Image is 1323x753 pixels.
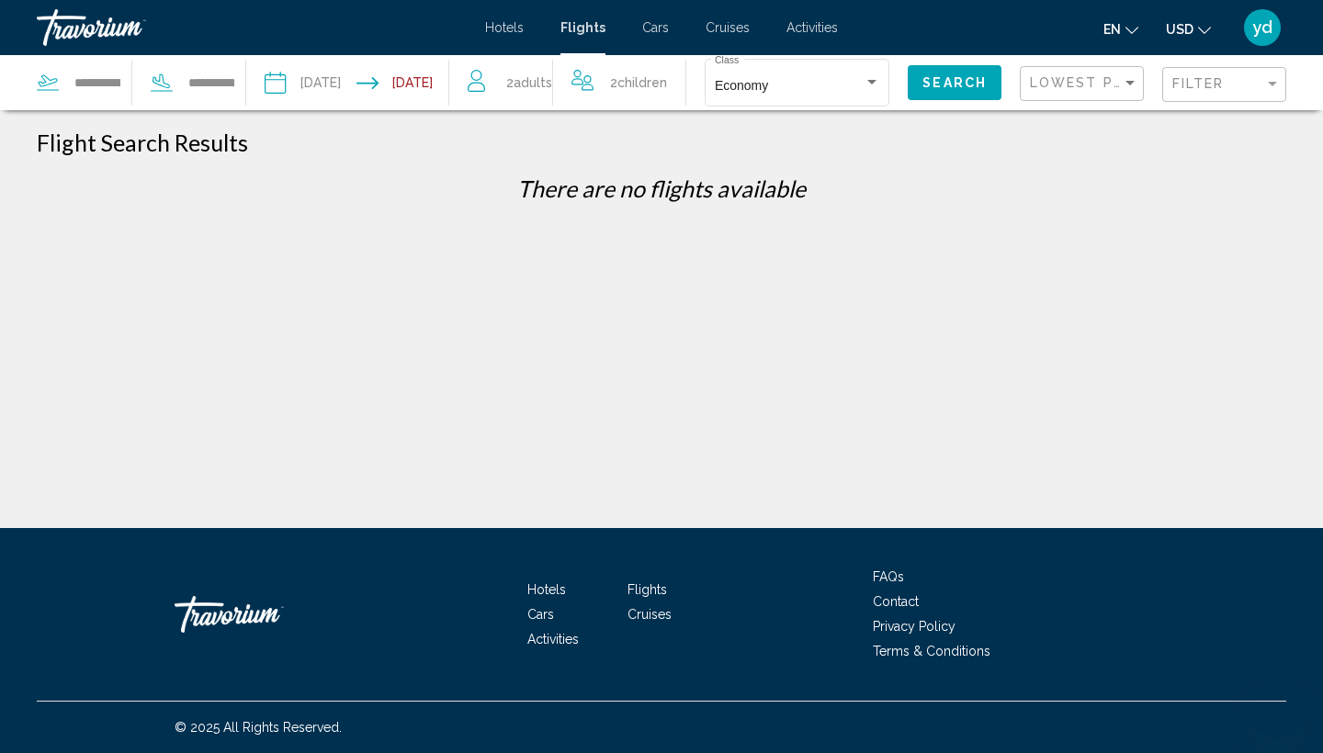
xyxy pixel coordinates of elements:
[37,129,248,156] h1: Flight Search Results
[37,174,1286,202] p: There are no flights available
[922,76,987,91] span: Search
[786,20,838,35] a: Activities
[265,55,341,110] button: Depart date: Nov 21, 2025
[873,619,955,634] a: Privacy Policy
[37,9,467,46] a: Travorium
[175,587,358,642] a: Travorium
[514,75,552,90] span: Adults
[449,55,685,110] button: Travelers: 2 adults, 2 children
[356,55,433,110] button: Return date: Nov 30, 2025
[617,75,667,90] span: Children
[610,70,667,96] span: 2
[1162,66,1286,104] button: Filter
[1030,75,1148,90] span: Lowest Price
[1103,16,1138,42] button: Change language
[1166,16,1211,42] button: Change currency
[1103,22,1121,37] span: en
[560,20,605,35] a: Flights
[873,644,990,658] a: Terms & Conditions
[527,607,554,622] a: Cars
[908,65,1001,99] button: Search
[873,569,904,584] a: FAQs
[1172,76,1225,91] span: Filter
[1238,8,1286,47] button: User Menu
[642,20,669,35] a: Cars
[1030,76,1138,92] mat-select: Sort by
[628,607,672,622] a: Cruises
[628,582,667,597] a: Flights
[1166,22,1193,37] span: USD
[873,594,919,609] a: Contact
[175,720,342,735] span: © 2025 All Rights Reserved.
[485,20,524,35] a: Hotels
[506,70,552,96] span: 2
[715,78,768,93] span: Economy
[706,20,750,35] a: Cruises
[1252,18,1272,37] span: yd
[527,582,566,597] a: Hotels
[527,632,579,646] a: Activities
[1249,680,1308,738] iframe: Button to launch messaging window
